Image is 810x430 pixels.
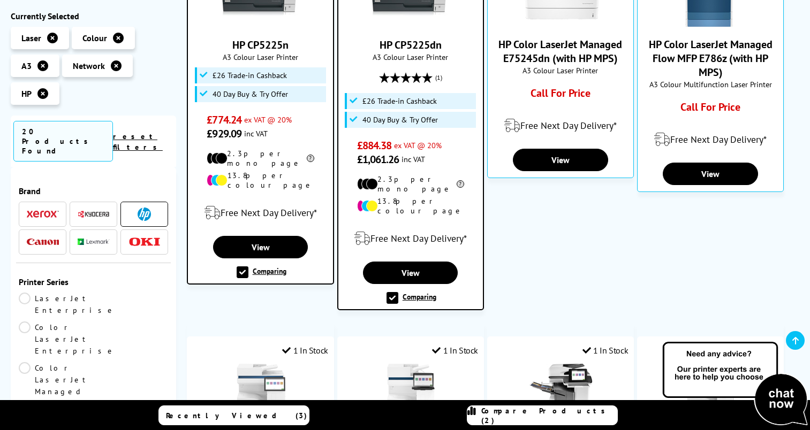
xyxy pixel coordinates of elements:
label: Comparing [387,292,436,304]
a: Kyocera [78,208,110,221]
span: A3 Colour Laser Printer [493,65,628,75]
a: Compare Products (2) [467,405,618,425]
a: Lexmark [78,235,110,249]
a: Recently Viewed (3) [158,405,309,425]
a: HP Color LaserJet Managed E75245dn (with HP MPS) [498,37,622,65]
a: Canon [27,235,59,249]
li: 13.8p per colour page [207,171,314,190]
a: HP Color LaserJet Managed E75245dn (with HP MPS) [520,18,601,29]
span: (1) [435,67,442,88]
span: ex VAT @ 20% [244,114,292,125]
span: Colour [82,33,107,43]
span: £774.24 [207,113,241,127]
div: Call For Price [656,100,764,119]
div: 1 In Stock [282,345,328,356]
span: £884.38 [357,139,392,152]
span: Brand [19,186,168,196]
a: Color LaserJet Managed [19,362,94,397]
div: modal_delivery [493,111,628,141]
span: £26 Trade-in Cashback [362,97,437,105]
div: 1 In Stock [432,345,478,356]
span: 40 Day Buy & Try Offer [213,90,288,98]
img: Kyocera [78,210,110,218]
span: Recently Viewed (3) [166,411,307,420]
div: Call For Price [506,86,615,105]
img: Lexmark [78,239,110,245]
a: HP [128,208,161,221]
a: View [363,262,458,284]
span: £26 Trade-in Cashback [213,71,287,80]
span: £1,061.26 [357,152,399,166]
a: HP Color LaserJet Managed Flow MFP E786z (with HP MPS) [649,37,773,79]
img: Xerox [27,211,59,218]
a: reset filters [113,132,163,152]
img: OKI [128,237,161,247]
span: Laser [21,33,41,43]
a: HP CP5225dn [380,38,442,52]
li: 13.8p per colour page [357,196,464,216]
a: HP CP5225dn [370,19,451,29]
span: A3 Colour Laser Printer [193,52,327,62]
span: 20 Products Found [13,121,113,162]
img: HP [138,208,151,221]
a: HP CP5225n [232,38,289,52]
a: OKI [128,235,161,249]
div: modal_delivery [643,125,778,155]
a: Xerox [27,208,59,221]
img: Canon [27,239,59,245]
a: View [213,236,308,258]
div: modal_delivery [193,198,327,228]
li: 2.3p per mono page [207,149,314,168]
li: 2.3p per mono page [357,174,464,194]
a: LaserJet Enterprise [19,293,116,316]
span: HP [21,88,32,99]
span: A3 Colour Multifunction Laser Printer [643,79,778,89]
span: 40 Day Buy & Try Offer [362,116,438,124]
span: Printer Series [19,277,168,287]
span: inc VAT [244,128,268,139]
span: Network [73,60,105,71]
a: HP CP5225n [221,19,301,29]
span: Compare Products (2) [481,406,617,425]
div: modal_delivery [344,224,478,254]
span: inc VAT [402,154,425,164]
div: 1 In Stock [582,345,629,356]
a: View [513,149,608,171]
label: Comparing [237,266,286,278]
img: Open Live Chat window [660,340,810,428]
a: View [663,163,758,185]
a: Color LaserJet Enterprise [19,321,116,357]
div: Currently Selected [11,11,176,21]
a: HP Color LaserJet Managed Flow MFP E786z (with HP MPS) [670,18,751,29]
span: A3 Colour Laser Printer [344,52,478,62]
span: ex VAT @ 20% [394,140,442,150]
span: A3 [21,60,32,71]
span: £929.09 [207,127,241,141]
